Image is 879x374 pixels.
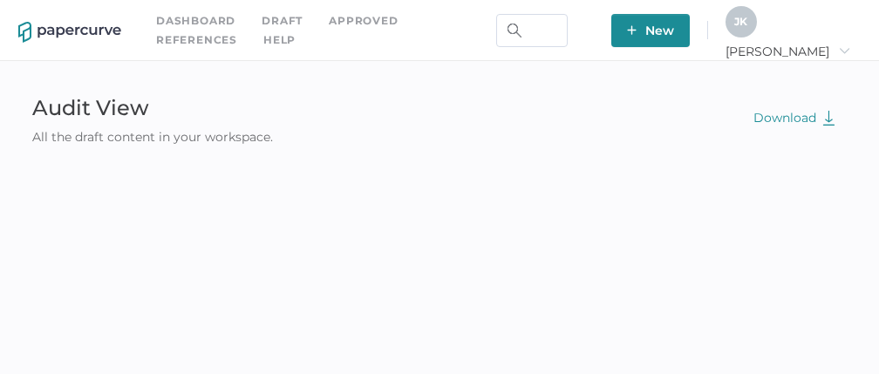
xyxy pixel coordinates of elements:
[726,44,850,59] span: [PERSON_NAME]
[13,89,292,127] div: Audit View
[734,15,747,28] span: J K
[736,101,853,134] button: Download
[753,110,835,126] span: Download
[329,11,398,31] a: Approved
[627,25,637,35] img: plus-white.e19ec114.svg
[18,22,121,43] img: papercurve-logo-colour.7244d18c.svg
[838,44,850,57] i: arrow_right
[156,31,237,50] a: References
[13,127,292,146] div: All the draft content in your workspace.
[262,11,303,31] a: Draft
[156,11,235,31] a: Dashboard
[496,14,568,47] input: Search Workspace
[263,31,296,50] div: help
[508,24,521,37] img: search.bf03fe8b.svg
[822,110,835,126] img: download-green.2f70a7b3.svg
[611,14,690,47] button: New
[627,14,674,47] span: New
